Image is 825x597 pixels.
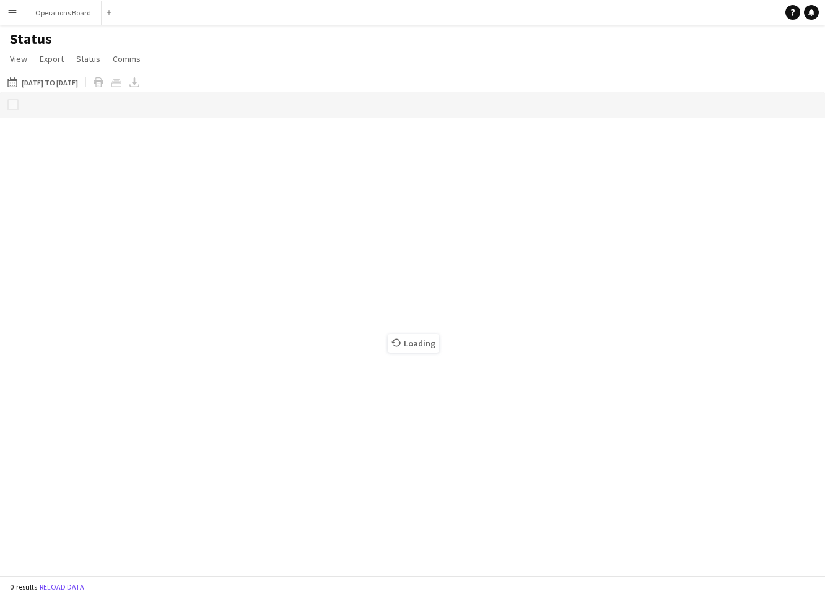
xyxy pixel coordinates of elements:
[25,1,102,25] button: Operations Board
[35,51,69,67] a: Export
[388,334,439,353] span: Loading
[5,75,81,90] button: [DATE] to [DATE]
[37,580,87,594] button: Reload data
[76,53,100,64] span: Status
[113,53,141,64] span: Comms
[108,51,146,67] a: Comms
[5,51,32,67] a: View
[40,53,64,64] span: Export
[10,53,27,64] span: View
[71,51,105,67] a: Status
